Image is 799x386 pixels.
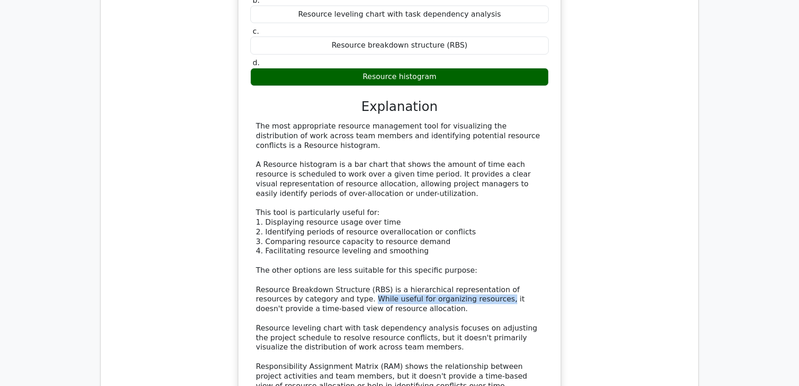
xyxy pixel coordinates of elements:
span: c. [253,27,259,36]
div: Resource leveling chart with task dependency analysis [250,6,549,24]
h3: Explanation [256,99,543,115]
div: Resource histogram [250,68,549,86]
span: d. [253,58,260,67]
div: Resource breakdown structure (RBS) [250,37,549,55]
